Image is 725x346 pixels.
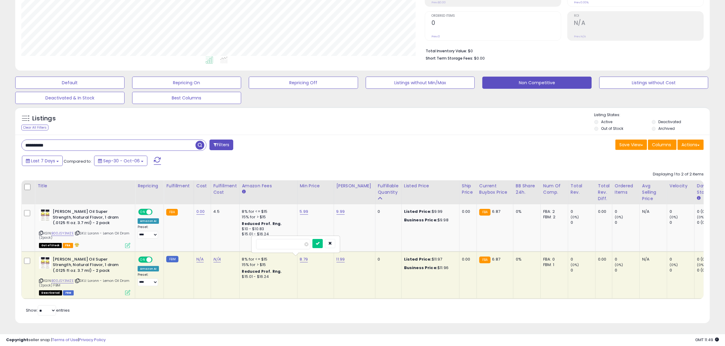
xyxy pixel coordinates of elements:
div: 0 [670,257,694,262]
small: Prev: $0.00 [431,1,446,4]
small: (0%) [697,262,706,267]
label: Out of Stock [601,126,623,131]
div: 0 [670,220,694,225]
div: Fulfillment Cost [213,183,237,195]
a: 11.99 [336,256,345,262]
div: Current Buybox Price [479,183,511,195]
div: 0 [378,209,397,214]
div: Preset: [138,273,159,286]
small: FBA [479,257,491,263]
a: 9.99 [336,209,345,215]
label: Active [601,119,612,124]
img: 41+Oefcs2eL._SL40_.jpg [39,257,51,269]
span: Show: entries [26,307,70,313]
strong: Copyright [6,337,28,343]
div: Amazon AI [138,218,159,224]
small: FBM [166,256,178,262]
span: | SKU: Lorann - Lemon Oil Dram (2pack) FBM [39,278,129,287]
button: Columns [648,140,677,150]
span: ON [139,209,146,215]
h2: 0 [431,19,561,28]
div: 0 (0%) [697,209,722,214]
small: FBA [166,209,178,216]
b: Reduced Prof. Rng. [242,221,282,226]
div: $10 - $10.83 [242,227,293,232]
small: Amazon Fees. [242,189,246,195]
span: Compared to: [64,158,92,164]
small: (0%) [670,262,678,267]
h2: N/A [574,19,703,28]
button: Repricing Off [249,77,358,89]
span: Sep-30 - Oct-06 [103,158,140,164]
small: (0%) [697,215,706,220]
small: (0%) [615,262,623,267]
div: 0 [615,209,639,214]
div: BB Share 24h. [516,183,538,195]
button: Save View [615,140,647,150]
div: 4.5 [213,209,235,214]
small: (0%) [615,215,623,220]
div: 8% for <= $15 [242,257,293,262]
div: 0 (0%) [697,268,722,273]
div: ASIN: [39,209,130,247]
button: Best Columns [132,92,241,104]
div: 15% for > $15 [242,214,293,220]
div: Listed Price [404,183,457,189]
span: FBM [63,290,74,296]
span: ROI [574,14,703,18]
div: 0.00 [598,209,607,214]
div: Velocity [670,183,692,189]
div: 0 [571,268,595,273]
div: Amazon AI [138,266,159,272]
div: 0 [615,268,639,273]
div: 0 [571,257,595,262]
span: Columns [652,142,671,148]
div: 0 (0%) [697,220,722,225]
div: Amazon Fees [242,183,295,189]
div: 0.00 [598,257,607,262]
small: FBA [479,209,491,216]
div: N/A [642,257,662,262]
button: Filters [209,140,233,150]
div: 0 (0%) [697,257,722,262]
div: 0 [615,257,639,262]
a: B00JSY3MZE [51,278,74,283]
b: Business Price: [404,265,438,271]
b: Listed Price: [404,256,432,262]
div: 0% [516,257,536,262]
button: Deactivated & In Stock [15,92,125,104]
button: Repricing On [132,77,241,89]
span: OFF [152,257,161,262]
div: N/A [642,209,662,214]
a: N/A [213,256,221,262]
span: Ordered Items [431,14,561,18]
a: 0.00 [196,209,205,215]
div: Title [37,183,132,189]
button: Non Competitive [482,77,592,89]
div: 0 [670,268,694,273]
div: Clear All Filters [21,125,48,130]
span: $0.00 [474,55,485,61]
div: Ship Price [462,183,474,195]
span: 2025-10-14 11:49 GMT [695,337,719,343]
div: 0 [571,220,595,225]
div: FBM: 1 [543,262,563,268]
div: Total Rev. [571,183,593,195]
div: 0 [571,209,595,214]
button: Listings without Min/Max [366,77,475,89]
button: Default [15,77,125,89]
div: Displaying 1 to 2 of 2 items [653,171,704,177]
small: Days In Stock. [697,195,701,201]
div: Days In Stock [697,183,719,195]
span: Last 7 Days [31,158,55,164]
div: 0 [378,257,397,262]
label: Archived [659,126,675,131]
li: $0 [426,47,699,54]
div: FBA: 0 [543,257,563,262]
div: FBM: 2 [543,214,563,220]
div: $9.98 [404,217,455,223]
div: 0 [670,209,694,214]
div: Fulfillment [166,183,191,189]
a: 5.99 [300,209,308,215]
span: All listings that are unavailable for purchase on Amazon for any reason other than out-of-stock [39,290,62,296]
